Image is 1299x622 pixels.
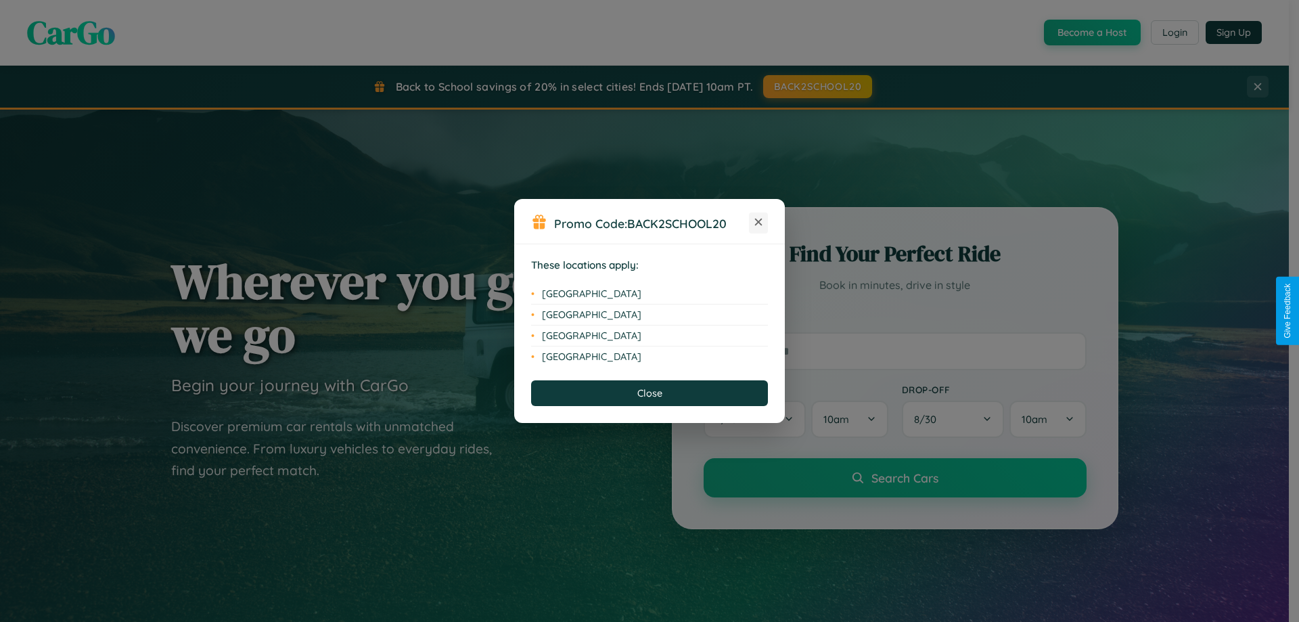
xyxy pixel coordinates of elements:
div: Give Feedback [1283,284,1292,338]
li: [GEOGRAPHIC_DATA] [531,284,768,305]
b: BACK2SCHOOL20 [627,216,727,231]
h3: Promo Code: [554,216,749,231]
strong: These locations apply: [531,259,639,271]
li: [GEOGRAPHIC_DATA] [531,347,768,367]
li: [GEOGRAPHIC_DATA] [531,326,768,347]
li: [GEOGRAPHIC_DATA] [531,305,768,326]
button: Close [531,380,768,406]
